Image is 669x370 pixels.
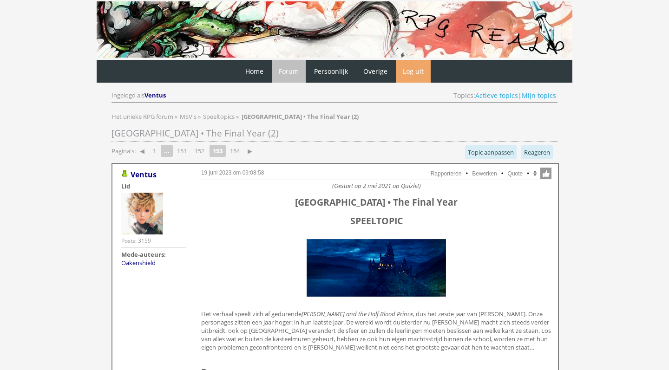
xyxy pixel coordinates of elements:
a: Quote [508,170,523,177]
a: Actieve topics [475,91,518,100]
a: Topic aanpassen [465,145,517,159]
a: Forum [272,60,306,83]
a: 1 [149,144,159,157]
strong: 153 [210,145,226,157]
span: » [236,112,239,121]
a: Reageren [521,145,553,159]
a: Ventus [131,169,157,180]
span: Topics: | [453,91,556,100]
a: Bewerken [472,170,497,177]
div: Lid [121,182,186,190]
a: Persoonlijk [307,60,355,83]
span: Ventus [144,91,166,99]
div: Posts: 3159 [121,237,151,245]
a: Log uit [396,60,431,83]
span: Pagina's: [111,147,136,156]
a: 152 [191,144,208,157]
a: 154 [226,144,243,157]
a: ◀ [136,144,148,157]
a: MSV's [180,112,198,121]
a: Overige [356,60,394,83]
i: (Gestart op 2 mei 2021 op Quizlet) [332,182,421,190]
i: [PERSON_NAME] and the Half Blood Prince [302,310,413,318]
span: » [175,112,177,121]
span: MSV's [180,112,197,121]
img: giphy.gif [304,237,448,299]
a: Mijn topics [522,91,556,100]
span: Speeltopics [203,112,235,121]
span: [GEOGRAPHIC_DATA] • The Final Year (2) [111,127,279,139]
a: ▶ [244,144,256,157]
div: Ingelogd als [111,91,167,100]
a: 19 juni 2023 om 09:08:58 [201,169,264,176]
a: Rapporteren [431,170,462,177]
a: Home [238,60,270,83]
a: Het unieke RPG forum [111,112,175,121]
span: 0 [533,169,537,178]
img: Ventus [121,193,163,234]
img: Gebruiker is online [121,170,129,177]
span: » [198,112,201,121]
a: Ventus [144,91,167,99]
strong: [GEOGRAPHIC_DATA] • The Final Year (2) [242,112,359,121]
strong: Mede-auteurs: [121,250,166,259]
a: 151 [173,144,190,157]
a: Oakenshield [121,259,156,267]
span: Het unieke RPG forum [111,112,173,121]
img: RPG Realm - Banner [97,1,572,58]
span: ... [161,145,173,157]
a: Speeltopics [203,112,236,121]
span: [GEOGRAPHIC_DATA] • The Final Year SPEELTOPIC [295,196,458,227]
